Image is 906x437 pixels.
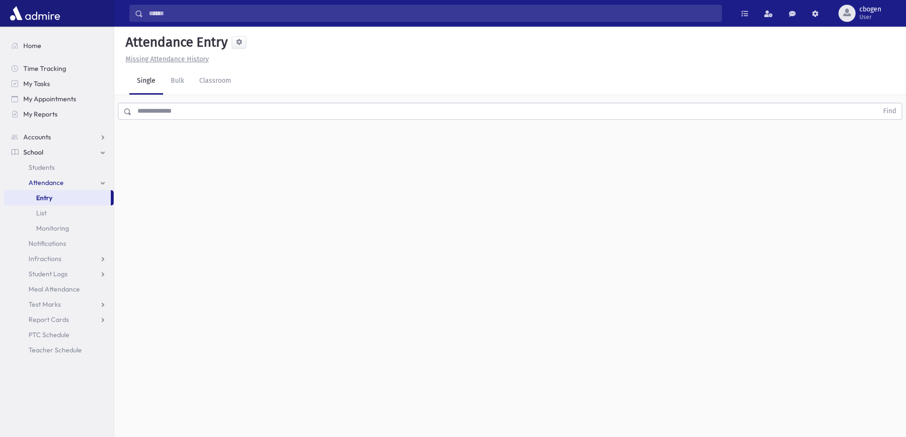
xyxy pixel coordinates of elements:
span: My Appointments [23,95,76,103]
a: Attendance [4,175,114,190]
a: Accounts [4,129,114,145]
h5: Attendance Entry [122,34,228,50]
u: Missing Attendance History [126,55,209,63]
span: My Tasks [23,79,50,88]
a: My Appointments [4,91,114,107]
a: Report Cards [4,312,114,327]
span: Notifications [29,239,66,248]
span: School [23,148,43,156]
a: Time Tracking [4,61,114,76]
a: Missing Attendance History [122,55,209,63]
span: Attendance [29,178,64,187]
span: Teacher Schedule [29,346,82,354]
span: Student Logs [29,270,68,278]
a: School [4,145,114,160]
a: Infractions [4,251,114,266]
a: Meal Attendance [4,282,114,297]
a: List [4,205,114,221]
span: Students [29,163,55,172]
a: Classroom [192,68,239,95]
span: cbogen [859,6,881,13]
a: Single [129,68,163,95]
span: User [859,13,881,21]
a: Student Logs [4,266,114,282]
a: Test Marks [4,297,114,312]
span: Time Tracking [23,64,66,73]
a: Monitoring [4,221,114,236]
span: Infractions [29,254,61,263]
a: My Tasks [4,76,114,91]
img: AdmirePro [8,4,62,23]
span: List [36,209,47,217]
a: Students [4,160,114,175]
span: Entry [36,194,52,202]
a: Notifications [4,236,114,251]
a: My Reports [4,107,114,122]
button: Find [877,103,902,119]
a: Teacher Schedule [4,342,114,358]
span: PTC Schedule [29,330,69,339]
a: PTC Schedule [4,327,114,342]
a: Home [4,38,114,53]
a: Bulk [163,68,192,95]
span: Monitoring [36,224,69,233]
span: Accounts [23,133,51,141]
span: Test Marks [29,300,61,309]
a: Entry [4,190,111,205]
span: Report Cards [29,315,69,324]
span: Meal Attendance [29,285,80,293]
input: Search [143,5,721,22]
span: My Reports [23,110,58,118]
span: Home [23,41,41,50]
